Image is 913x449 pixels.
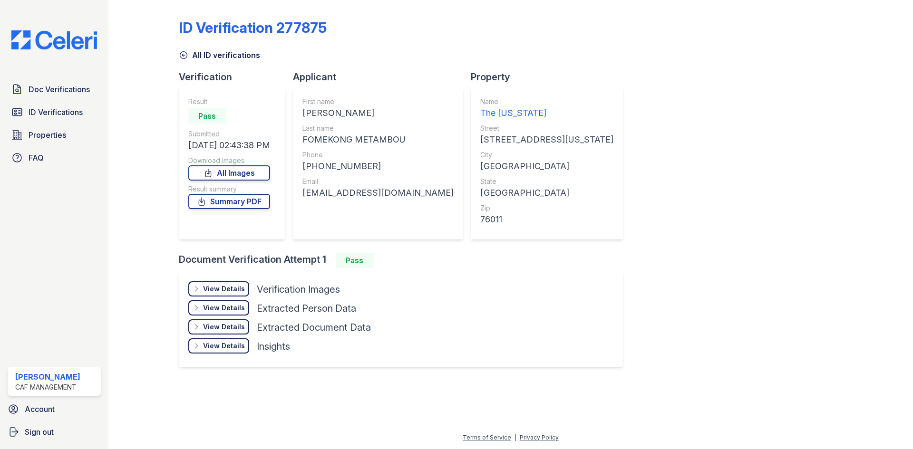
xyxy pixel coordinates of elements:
span: Doc Verifications [29,84,90,95]
div: View Details [203,284,245,294]
a: Privacy Policy [520,434,559,441]
div: Submitted [188,129,270,139]
div: [DATE] 02:43:38 PM [188,139,270,152]
div: The [US_STATE] [480,106,613,120]
div: Pass [188,108,226,124]
div: Applicant [293,70,471,84]
a: Sign out [4,422,105,441]
div: CAF Management [15,382,80,392]
div: | [515,434,516,441]
div: ID Verification 277875 [179,19,327,36]
div: Download Images [188,156,270,165]
a: ID Verifications [8,103,101,122]
a: Properties [8,125,101,144]
div: [PHONE_NUMBER] [302,160,454,173]
div: Insights [257,340,290,353]
div: [PERSON_NAME] [15,371,80,382]
a: Name The [US_STATE] [480,97,613,120]
div: Result summary [188,184,270,194]
div: [EMAIL_ADDRESS][DOMAIN_NAME] [302,186,454,200]
a: Terms of Service [463,434,511,441]
span: ID Verifications [29,106,83,118]
div: Street [480,124,613,133]
div: [GEOGRAPHIC_DATA] [480,160,613,173]
a: Doc Verifications [8,80,101,99]
div: Last name [302,124,454,133]
div: Verification [179,70,293,84]
div: Name [480,97,613,106]
span: FAQ [29,152,44,163]
div: Property [471,70,631,84]
span: Properties [29,129,66,141]
span: Account [25,403,55,415]
div: City [480,150,613,160]
a: Account [4,400,105,419]
div: View Details [203,303,245,313]
div: Extracted Person Data [257,302,356,315]
div: Extracted Document Data [257,321,371,334]
div: State [480,177,613,186]
div: [STREET_ADDRESS][US_STATE] [480,133,613,146]
div: Result [188,97,270,106]
a: All ID verifications [179,49,260,61]
span: Sign out [25,426,54,438]
div: First name [302,97,454,106]
div: Phone [302,150,454,160]
div: [GEOGRAPHIC_DATA] [480,186,613,200]
div: FOMEKONG METAMBOU [302,133,454,146]
div: View Details [203,322,245,332]
div: Zip [480,203,613,213]
a: All Images [188,165,270,181]
div: Pass [336,253,374,268]
a: FAQ [8,148,101,167]
div: Document Verification Attempt 1 [179,253,631,268]
div: Verification Images [257,283,340,296]
img: CE_Logo_Blue-a8612792a0a2168367f1c8372b55b34899dd931a85d93a1a3d3e32e68fde9ad4.png [4,30,105,49]
div: [PERSON_NAME] [302,106,454,120]
div: View Details [203,341,245,351]
div: 76011 [480,213,613,226]
a: Summary PDF [188,194,270,209]
div: Email [302,177,454,186]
